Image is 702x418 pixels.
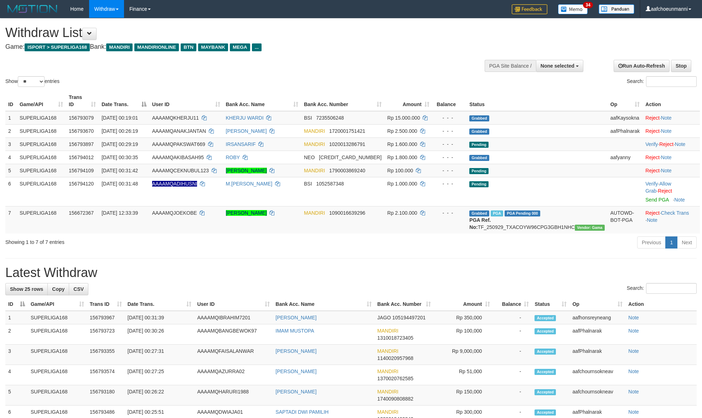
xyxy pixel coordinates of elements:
span: MEGA [230,43,250,51]
th: Amount: activate to sort column ascending [434,298,493,311]
a: Reject [645,128,660,134]
a: ROBY [226,155,240,160]
td: · [642,111,700,125]
a: CSV [69,283,88,295]
input: Search: [646,283,697,294]
span: AAAAMQANAKJANTAN [152,128,206,134]
span: 156793897 [69,141,94,147]
td: · [642,124,700,137]
td: · · [642,206,700,234]
td: AAAAMQHARURI1988 [194,385,273,406]
span: Vendor URL: https://trx31.1velocity.biz [575,225,605,231]
td: · · [642,177,700,206]
span: Copy 1020013286791 to clipboard [329,141,365,147]
td: SUPERLIGA168 [28,365,87,385]
td: [DATE] 00:30:26 [125,324,195,345]
a: [PERSON_NAME] [275,389,316,395]
span: [DATE] 12:33:39 [102,210,138,216]
td: 3 [5,137,17,151]
a: [PERSON_NAME] [275,315,316,320]
td: Rp 100,000 [434,324,493,345]
div: - - - [435,127,464,135]
td: Rp 9,000,000 [434,345,493,365]
td: 156793180 [87,385,125,406]
th: Action [642,91,700,111]
span: Copy [52,286,64,292]
label: Search: [627,76,697,87]
span: [DATE] 00:31:42 [102,168,138,173]
td: 3 [5,345,28,365]
th: ID: activate to sort column descending [5,298,28,311]
a: Previous [637,236,666,249]
div: - - - [435,141,464,148]
span: MANDIRI [304,210,325,216]
td: 5 [5,164,17,177]
span: JAGO [377,315,391,320]
td: aafPhalnarak [569,324,625,345]
a: Next [677,236,697,249]
span: Copy 1140020957968 to clipboard [377,355,413,361]
span: Accepted [535,349,556,355]
td: AAAAMQBANGBEWOK97 [194,324,273,345]
div: - - - [435,114,464,121]
td: SUPERLIGA168 [17,206,66,234]
a: Note [675,141,686,147]
th: ID [5,91,17,111]
span: Copy 1370020762585 to clipboard [377,376,413,381]
span: 34 [583,2,593,8]
a: Note [647,217,657,223]
span: MANDIRI [377,328,398,334]
span: 156794120 [69,181,94,187]
td: SUPERLIGA168 [28,385,87,406]
span: Accepted [535,369,556,375]
td: aafPhalnarak [569,345,625,365]
th: Op: activate to sort column ascending [569,298,625,311]
a: [PERSON_NAME] [226,128,267,134]
button: None selected [536,60,583,72]
th: Bank Acc. Name: activate to sort column ascending [223,91,301,111]
div: PGA Site Balance / [485,60,536,72]
th: Status [466,91,607,111]
span: Show 25 rows [10,286,43,292]
td: [DATE] 00:31:39 [125,311,195,324]
span: 156794012 [69,155,94,160]
th: Date Trans.: activate to sort column ascending [125,298,195,311]
span: Grabbed [469,210,489,216]
span: MANDIRI [304,128,325,134]
img: Button%20Memo.svg [558,4,588,14]
span: [DATE] 00:26:19 [102,128,138,134]
span: CSV [73,286,84,292]
th: Trans ID: activate to sort column ascending [87,298,125,311]
a: Send PGA [645,197,669,203]
a: Note [628,389,639,395]
th: Game/API: activate to sort column ascending [17,91,66,111]
img: MOTION_logo.png [5,4,60,14]
td: 1 [5,111,17,125]
div: - - - [435,209,464,216]
th: Balance [432,91,466,111]
span: Copy 1090016639296 to clipboard [329,210,365,216]
a: IRSANSARIF [226,141,256,147]
span: AAAAMQAKIBASAH95 [152,155,204,160]
a: Note [661,168,672,173]
td: 5 [5,385,28,406]
span: 156672367 [69,210,94,216]
a: Reject [645,168,660,173]
td: aafchournsokneav [569,385,625,406]
th: Balance: activate to sort column ascending [493,298,532,311]
td: 4 [5,151,17,164]
span: Accepted [535,315,556,321]
td: - [493,345,532,365]
td: SUPERLIGA168 [17,137,66,151]
td: [DATE] 00:27:25 [125,365,195,385]
span: Accepted [535,409,556,416]
td: aafKaysokna [608,111,643,125]
span: [DATE] 00:31:48 [102,181,138,187]
div: - - - [435,167,464,174]
label: Show entries [5,76,60,87]
td: SUPERLIGA168 [17,151,66,164]
a: M.[PERSON_NAME] [226,181,273,187]
a: Stop [671,60,691,72]
span: [DATE] 00:30:35 [102,155,138,160]
td: SUPERLIGA168 [17,124,66,137]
